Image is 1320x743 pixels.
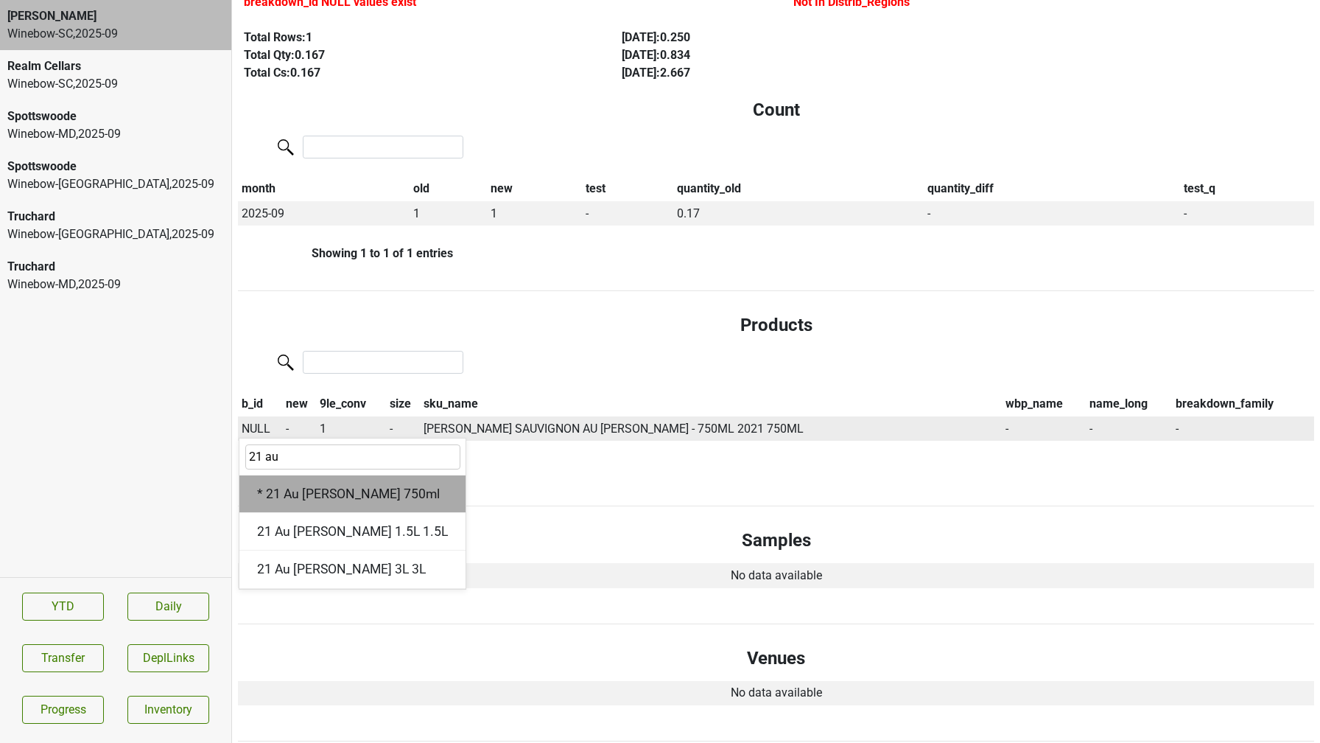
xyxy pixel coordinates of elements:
[487,176,583,201] th: new: activate to sort column ascending
[410,176,487,201] th: old: activate to sort column ascending
[250,315,1302,336] h4: Products
[244,64,588,82] div: Total Cs: 0.167
[386,416,420,442] td: -
[1086,391,1173,416] th: name_long: activate to sort column ascending
[420,416,1002,442] td: [PERSON_NAME] SAUVIGNON AU [PERSON_NAME] - 750ML 2021 750ML
[1173,391,1314,416] th: breakdown_family: activate to sort column ascending
[622,46,966,64] div: [DATE] : 0.834
[7,158,224,175] div: Spottswoode
[1180,201,1314,226] td: -
[386,391,420,416] th: size: activate to sort column ascending
[7,108,224,125] div: Spottswoode
[127,593,209,621] a: Daily
[238,461,453,475] div: Showing 1 to 1 of 1 entries
[22,644,104,672] button: Transfer
[7,7,224,25] div: [PERSON_NAME]
[1086,416,1173,442] td: -
[7,75,224,93] div: Winebow-SC , 2025 - 09
[250,530,1302,551] h4: Samples
[245,444,460,470] input: Search...
[239,513,466,551] div: 21 Au [PERSON_NAME] 1.5L 1.5L
[239,475,466,513] div: * 21 Au [PERSON_NAME] 750ml
[673,201,924,226] td: 0.17
[127,644,209,672] button: DeplLinks
[582,176,673,201] th: test: activate to sort column ascending
[7,258,224,276] div: Truchard
[7,175,224,193] div: Winebow-[GEOGRAPHIC_DATA] , 2025 - 09
[127,696,209,724] a: Inventory
[7,57,224,75] div: Realm Cellars
[244,29,588,46] div: Total Rows: 1
[420,391,1002,416] th: sku_name: activate to sort column ascending
[1173,416,1314,442] td: -
[22,696,104,724] a: Progress
[924,201,1181,226] td: -
[7,25,224,43] div: Winebow-SC , 2025 - 09
[238,201,410,226] td: 2025-09
[242,422,270,436] span: NULL
[1002,416,1086,442] td: -
[1180,176,1314,201] th: test_q: activate to sort column ascending
[582,201,673,226] td: -
[7,125,224,143] div: Winebow-MD , 2025 - 09
[622,29,966,46] div: [DATE] : 0.250
[7,226,224,243] div: Winebow-[GEOGRAPHIC_DATA] , 2025 - 09
[316,416,386,442] td: 1
[282,416,316,442] td: -
[238,391,282,416] th: b_id: activate to sort column descending
[238,563,1314,588] td: No data available
[250,648,1302,669] h4: Venues
[238,681,1314,706] td: No data available
[238,246,453,260] div: Showing 1 to 1 of 1 entries
[622,64,966,82] div: [DATE] : 2.667
[282,391,316,416] th: new: activate to sort column ascending
[7,208,224,226] div: Truchard
[673,176,924,201] th: quantity_old: activate to sort column ascending
[410,201,487,226] td: 1
[244,46,588,64] div: Total Qty: 0.167
[487,201,583,226] td: 1
[1002,391,1086,416] th: wbp_name: activate to sort column ascending
[22,593,104,621] a: YTD
[924,176,1181,201] th: quantity_diff: activate to sort column ascending
[316,391,386,416] th: 9le_conv: activate to sort column ascending
[239,551,466,588] div: 21 Au [PERSON_NAME] 3L 3L
[7,276,224,293] div: Winebow-MD , 2025 - 09
[238,176,410,201] th: month: activate to sort column descending
[250,100,1302,121] h4: Count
